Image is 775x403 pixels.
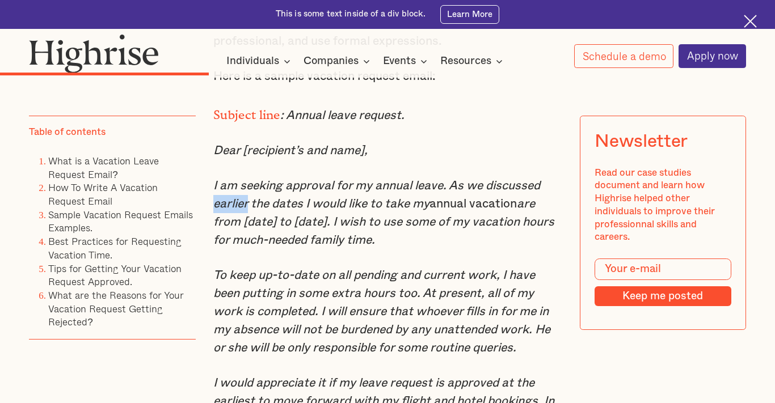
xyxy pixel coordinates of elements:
[679,44,746,68] a: Apply now
[440,5,499,24] a: Learn More
[213,198,554,246] em: are from [date] to [date]. I wish to use some of my vacation hours for much-needed family time.
[213,108,280,116] strong: Subject line
[440,54,506,68] div: Resources
[226,54,279,68] div: Individuals
[48,261,182,290] a: Tips for Getting Your Vacation Request Approved.
[48,153,159,182] a: What is a Vacation Leave Request Email?
[213,269,550,354] em: To keep up-to-date on all pending and current work, I have been putting in some extra hours too. ...
[304,54,359,68] div: Companies
[48,180,158,209] a: How To Write A Vacation Request Email
[440,54,491,68] div: Resources
[595,286,731,307] input: Keep me posted
[595,258,731,307] form: Modal Form
[48,287,184,329] a: What are the Reasons for Your Vacation Request Getting Rejected?
[595,131,688,152] div: Newsletter
[29,34,158,73] img: Highrise logo
[213,145,368,156] em: Dear [recipient’s and name],
[595,167,731,244] div: Read our case studies document and learn how Highrise helped other individuals to improve their p...
[276,9,426,20] div: This is some text inside of a div block.
[574,44,674,68] a: Schedule a demo
[595,258,731,280] input: Your e-mail
[226,54,294,68] div: Individuals
[213,180,540,210] em: I am seeking approval for my annual leave. As we discussed earlier the dates I would like to take my
[29,126,106,139] div: Table of contents
[383,54,416,68] div: Events
[48,234,182,263] a: Best Practices for Requesting Vacation Time.
[383,54,431,68] div: Events
[48,207,193,236] a: Sample Vacation Request Emails Examples.
[280,109,405,121] em: : Annual leave request.
[304,54,373,68] div: Companies
[744,15,757,28] img: Cross icon
[213,177,562,249] p: annual vacation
